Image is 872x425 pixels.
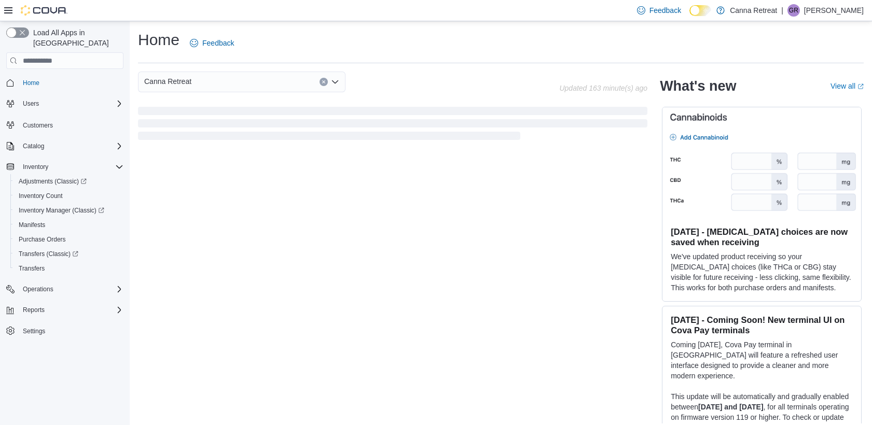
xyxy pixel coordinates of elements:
[19,304,123,316] span: Reports
[23,163,48,171] span: Inventory
[804,4,864,17] p: [PERSON_NAME]
[857,83,864,90] svg: External link
[19,161,123,173] span: Inventory
[19,97,43,110] button: Users
[649,5,681,16] span: Feedback
[19,76,123,89] span: Home
[15,233,123,246] span: Purchase Orders
[10,203,128,218] a: Inventory Manager (Classic)
[19,161,52,173] button: Inventory
[15,190,67,202] a: Inventory Count
[19,192,63,200] span: Inventory Count
[15,233,70,246] a: Purchase Orders
[138,109,647,142] span: Loading
[2,323,128,338] button: Settings
[15,219,49,231] a: Manifests
[23,100,39,108] span: Users
[671,339,853,381] p: Coming [DATE], Cova Pay terminal in [GEOGRAPHIC_DATA] will feature a refreshed user interface des...
[19,250,78,258] span: Transfers (Classic)
[23,142,44,150] span: Catalog
[15,262,49,275] a: Transfers
[23,121,53,130] span: Customers
[19,206,104,215] span: Inventory Manager (Classic)
[23,327,45,335] span: Settings
[19,283,58,295] button: Operations
[15,175,91,188] a: Adjustments (Classic)
[19,77,44,89] a: Home
[15,204,123,217] span: Inventory Manager (Classic)
[789,4,798,17] span: GR
[698,403,763,411] strong: [DATE] and [DATE]
[15,190,123,202] span: Inventory Count
[23,79,39,87] span: Home
[2,139,128,153] button: Catalog
[15,219,123,231] span: Manifests
[831,82,864,90] a: View allExternal link
[144,75,191,88] span: Canna Retreat
[671,315,853,335] h3: [DATE] - Coming Soon! New terminal UI on Cova Pay terminals
[23,285,53,293] span: Operations
[2,96,128,111] button: Users
[19,140,48,152] button: Catalog
[19,283,123,295] span: Operations
[689,16,690,17] span: Dark Mode
[2,282,128,296] button: Operations
[787,4,800,17] div: Gustavo Ramos
[19,235,66,244] span: Purchase Orders
[10,218,128,232] button: Manifests
[19,264,45,273] span: Transfers
[10,261,128,276] button: Transfers
[10,232,128,247] button: Purchase Orders
[19,97,123,110] span: Users
[2,160,128,174] button: Inventory
[29,27,123,48] span: Load All Apps in [GEOGRAPHIC_DATA]
[186,33,238,53] a: Feedback
[2,75,128,90] button: Home
[6,71,123,365] nav: Complex example
[15,175,123,188] span: Adjustments (Classic)
[730,4,777,17] p: Canna Retreat
[671,251,853,293] p: We've updated product receiving so your [MEDICAL_DATA] choices (like THCa or CBG) stay visible fo...
[19,304,49,316] button: Reports
[138,30,179,50] h1: Home
[15,204,108,217] a: Inventory Manager (Classic)
[23,306,45,314] span: Reports
[660,78,736,94] h2: What's new
[331,78,339,86] button: Open list of options
[19,119,57,132] a: Customers
[10,189,128,203] button: Inventory Count
[19,325,49,337] a: Settings
[19,140,123,152] span: Catalog
[15,248,123,260] span: Transfers (Classic)
[781,4,783,17] p: |
[202,38,234,48] span: Feedback
[19,177,87,186] span: Adjustments (Classic)
[10,174,128,189] a: Adjustments (Classic)
[320,78,328,86] button: Clear input
[2,303,128,317] button: Reports
[19,118,123,131] span: Customers
[671,226,853,247] h3: [DATE] - [MEDICAL_DATA] choices are now saved when receiving
[19,324,123,337] span: Settings
[15,248,82,260] a: Transfers (Classic)
[21,5,67,16] img: Cova
[689,5,711,16] input: Dark Mode
[10,247,128,261] a: Transfers (Classic)
[559,84,647,92] p: Updated 163 minute(s) ago
[2,117,128,132] button: Customers
[15,262,123,275] span: Transfers
[19,221,45,229] span: Manifests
